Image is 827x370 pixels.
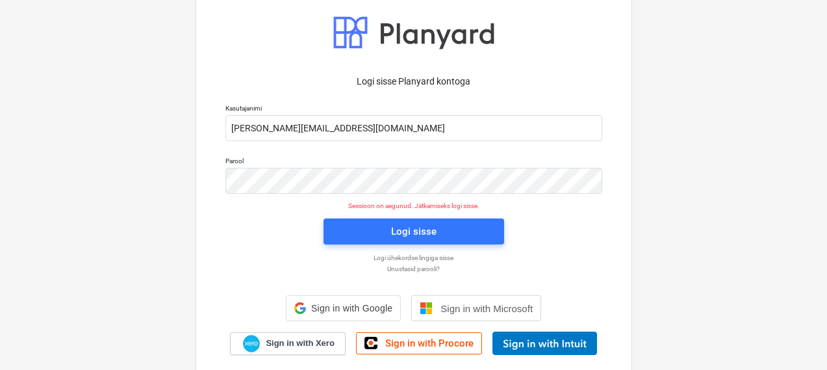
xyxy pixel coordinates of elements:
span: Sign in with Microsoft [440,303,533,314]
a: Sign in with Procore [356,332,482,354]
p: Kasutajanimi [225,104,602,115]
span: Sign in with Google [311,303,392,313]
img: Microsoft logo [420,302,433,315]
div: Sign in with Google [286,295,401,321]
p: Logi sisse Planyard kontoga [225,75,602,88]
iframe: Chat Widget [762,308,827,370]
span: Sign in with Procore [385,337,474,349]
input: Kasutajanimi [225,115,602,141]
p: Sessioon on aegunud. Jätkamiseks logi sisse. [218,202,610,210]
div: Logi sisse [391,223,437,240]
button: Logi sisse [324,218,504,244]
img: Xero logo [243,335,260,352]
p: Parool [225,157,602,168]
a: Logi ühekordse lingiga sisse [219,254,609,262]
a: Unustasid parooli? [219,265,609,273]
span: Sign in with Xero [266,337,334,349]
a: Sign in with Xero [230,332,346,355]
